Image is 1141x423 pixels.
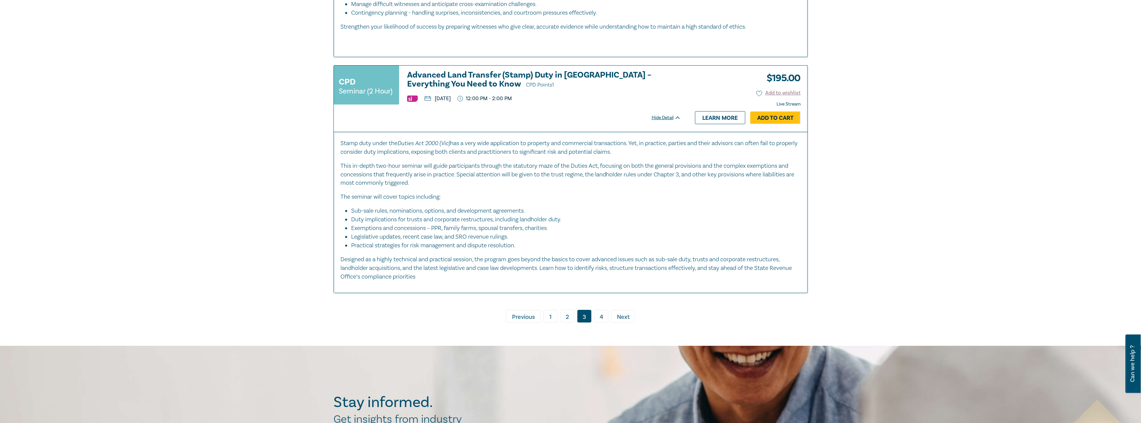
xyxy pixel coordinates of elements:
[351,241,801,250] li: Practical strategies for risk management and dispute resolution.
[594,310,608,322] a: 4
[560,310,574,322] a: 2
[506,310,540,322] a: Previous
[340,139,801,156] p: Stamp duty under the has a very wide application to property and commercial transactions. Yet, in...
[351,207,794,215] li: Sub-sale rules, nominations, options, and development agreements.
[333,394,491,411] h2: Stay informed.
[340,162,801,188] p: This in-depth two-hour seminar will guide participants through the statutory maze of the Duties A...
[351,233,794,241] li: Legislative updates, recent case law, and SRO revenue rulings.
[424,96,451,101] p: [DATE]
[407,71,681,90] h3: Advanced Land Transfer (Stamp) Duty in [GEOGRAPHIC_DATA] – Everything You Need to Know
[457,96,512,102] p: 12:00 PM - 2:00 PM
[1129,338,1136,389] span: Can we help ?
[750,111,801,124] a: Add to Cart
[611,310,635,322] a: Next
[407,96,418,102] img: Substantive Law
[340,193,801,201] p: The seminar will cover topics including:
[695,111,745,124] a: Learn more
[351,215,794,224] li: Duty implications for trusts and corporate restructures, including landholder duty.
[351,224,794,233] li: Exemptions and concessions – PPR, family farms, spousal transfers, charities.
[543,310,557,322] a: 1
[351,9,801,17] li: Contingency planning - handling surprises, inconsistencies, and courtroom pressures effectively.
[526,82,554,88] span: CPD Points 1
[577,310,591,322] a: 3
[340,23,801,31] p: Strengthen your likelihood of success by preparing witnesses who give clear, accurate evidence wh...
[339,88,392,95] small: Seminar (2 Hour)
[652,114,688,121] div: Hide Detail
[762,71,801,86] h3: $ 195.00
[617,313,630,321] span: Next
[339,76,355,88] h3: CPD
[777,101,801,107] strong: Live Stream
[340,255,801,281] p: Designed as a highly technical and practical session, the program goes beyond the basics to cover...
[407,71,681,90] a: Advanced Land Transfer (Stamp) Duty in [GEOGRAPHIC_DATA] – Everything You Need to Know CPD Points1
[397,139,450,146] em: Duties Act 2000 (Vic)
[756,89,801,97] button: Add to wishlist
[512,313,535,321] span: Previous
